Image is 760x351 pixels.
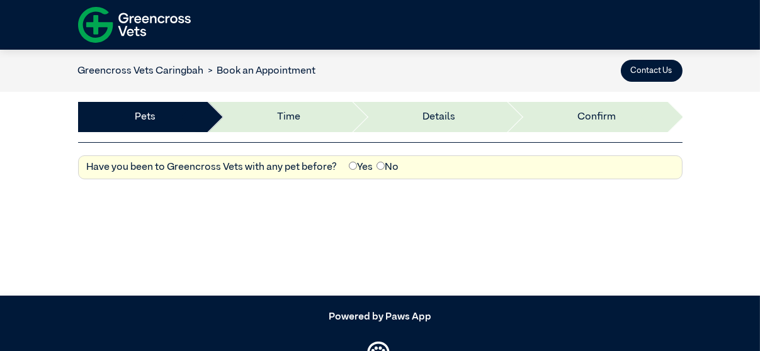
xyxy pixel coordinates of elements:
[204,64,316,79] li: Book an Appointment
[86,160,337,175] label: Have you been to Greencross Vets with any pet before?
[78,66,204,76] a: Greencross Vets Caringbah
[621,60,683,82] button: Contact Us
[377,160,399,175] label: No
[377,162,385,170] input: No
[135,109,156,125] a: Pets
[78,311,683,323] h5: Powered by Paws App
[349,162,357,170] input: Yes
[78,3,191,47] img: f-logo
[349,160,373,175] label: Yes
[78,64,316,79] nav: breadcrumb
